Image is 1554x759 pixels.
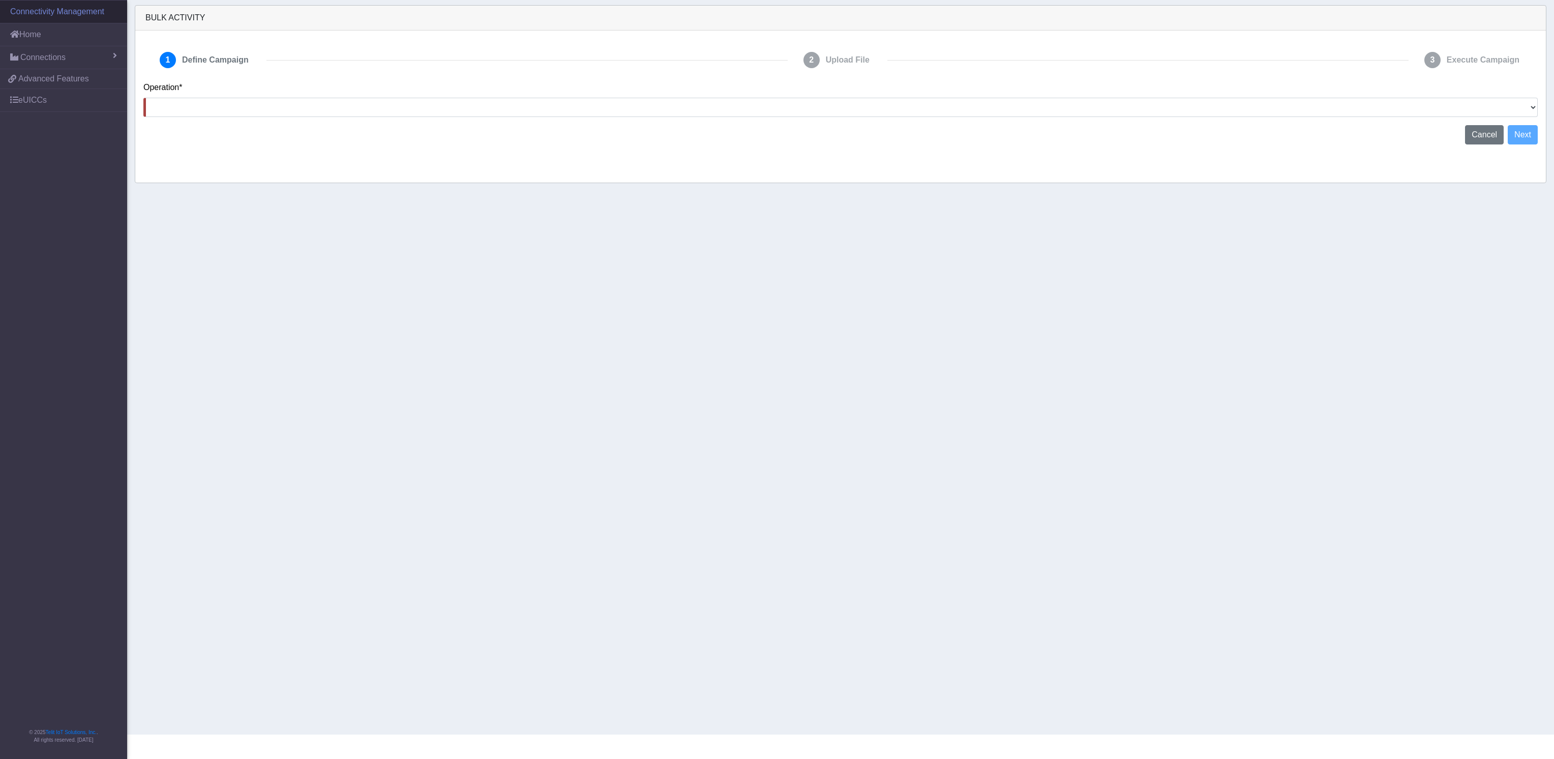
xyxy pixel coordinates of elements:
span: 1 [160,52,176,68]
span: Upload File [822,50,874,70]
button: 1Define Campaign [152,47,259,73]
span: 3 [1424,52,1441,68]
span: Bulk Activity [145,13,205,22]
button: Cancel [1465,125,1504,144]
span: 2 [803,52,820,68]
span: Connections [20,51,66,64]
button: 3Execute Campaign [1416,47,1530,73]
span: Cancel [1472,130,1497,139]
button: Next [1508,125,1538,144]
span: Define Campaign [178,50,253,70]
span: Advanced Features [18,73,89,85]
a: Telit IoT Solutions, Inc. [46,729,97,735]
span: Execute Campaign [1443,50,1523,70]
button: 2Upload File [795,47,880,73]
label: Operation* [143,81,183,94]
